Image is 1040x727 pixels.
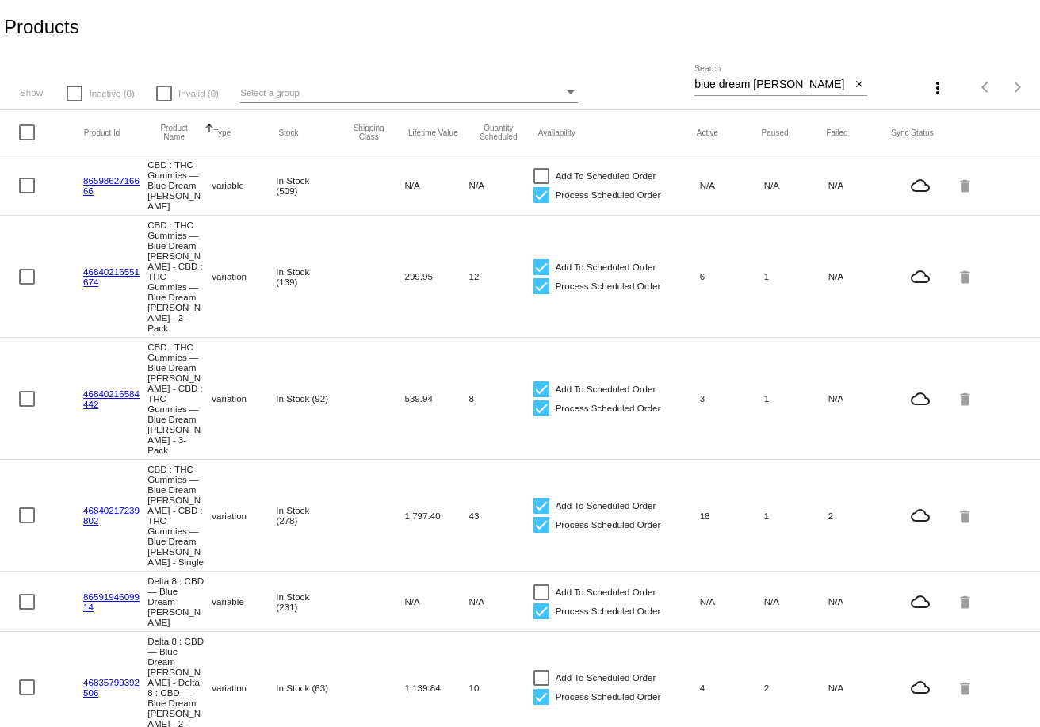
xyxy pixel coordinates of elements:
button: Change sorting for TotalQuantityScheduledPaused [762,128,789,137]
button: Change sorting for ShippingClass [343,124,394,141]
mat-cell: In Stock (92) [276,389,340,408]
span: Process Scheduled Order [556,515,661,534]
mat-select: Select a group [240,83,578,103]
span: Add To Scheduled Order [556,496,656,515]
a: 8659862716666 [83,175,140,196]
span: Select a group [240,87,300,98]
mat-cell: 6 [700,267,764,285]
span: Add To Scheduled Order [556,668,656,687]
a: 46835799392506 [83,677,140,698]
button: Change sorting for ProductType [214,128,231,137]
mat-icon: cloud_queue [893,176,949,195]
mat-cell: variation [212,679,276,697]
mat-cell: 1 [764,389,828,408]
mat-cell: 10 [469,679,533,697]
mat-cell: 1 [764,507,828,525]
button: Change sorting for LifetimeValue [408,128,458,137]
mat-icon: delete [957,589,976,614]
mat-cell: In Stock (139) [276,262,340,291]
mat-header-cell: Availability [538,128,697,137]
mat-cell: 2 [764,679,828,697]
mat-cell: N/A [700,176,764,194]
mat-icon: more_vert [928,78,947,98]
mat-cell: N/A [828,389,893,408]
mat-cell: CBD : THC Gummies — Blue Dream [PERSON_NAME] [147,155,212,215]
span: Process Scheduled Order [556,277,661,296]
button: Change sorting for StockLevel [278,128,298,137]
mat-icon: delete [957,503,976,528]
button: Previous page [970,71,1002,103]
mat-cell: N/A [404,592,468,610]
span: Inactive (0) [89,84,134,103]
button: Change sorting for TotalQuantityScheduledActive [697,128,718,137]
a: 46840216551674 [83,266,140,287]
mat-cell: CBD : THC Gummies — Blue Dream [PERSON_NAME] - CBD : THC Gummies — Blue Dream [PERSON_NAME] - 3-Pack [147,338,212,459]
button: Change sorting for ProductName [149,124,200,141]
mat-cell: N/A [469,176,533,194]
mat-cell: 8 [469,389,533,408]
mat-cell: variation [212,389,276,408]
a: 46840217239802 [83,505,140,526]
span: Add To Scheduled Order [556,166,656,186]
mat-cell: N/A [469,592,533,610]
button: Change sorting for ValidationErrorCode [891,128,933,137]
mat-cell: 3 [700,389,764,408]
mat-icon: cloud_queue [893,678,949,697]
mat-cell: 4 [700,679,764,697]
mat-icon: delete [957,173,976,197]
mat-cell: 539.94 [404,389,468,408]
mat-cell: In Stock (509) [276,171,340,200]
button: Clear [851,77,867,94]
mat-cell: 12 [469,267,533,285]
mat-icon: cloud_queue [893,592,949,611]
mat-cell: N/A [404,176,468,194]
span: Process Scheduled Order [556,602,661,621]
a: 8659194609914 [83,591,140,612]
mat-cell: In Stock (63) [276,679,340,697]
button: Next page [1002,71,1034,103]
span: Process Scheduled Order [556,399,661,418]
mat-cell: 299.95 [404,267,468,285]
mat-cell: 18 [700,507,764,525]
span: Process Scheduled Order [556,186,661,205]
button: Change sorting for TotalQuantityFailed [826,128,847,137]
mat-cell: N/A [700,592,764,610]
mat-cell: 2 [828,507,893,525]
mat-cell: N/A [828,592,893,610]
button: Change sorting for ExternalId [84,128,120,137]
input: Search [694,78,851,91]
span: Invalid (0) [178,84,219,103]
span: Add To Scheduled Order [556,380,656,399]
mat-icon: delete [957,386,976,411]
mat-icon: delete [957,675,976,700]
span: Show: [20,87,45,98]
mat-cell: N/A [828,679,893,697]
mat-cell: variation [212,507,276,525]
mat-cell: CBD : THC Gummies — Blue Dream [PERSON_NAME] - CBD : THC Gummies — Blue Dream [PERSON_NAME] - 2-Pack [147,216,212,337]
mat-cell: Delta 8 : CBD — Blue Dream [PERSON_NAME] [147,572,212,631]
mat-icon: delete [957,264,976,289]
mat-cell: 1 [764,267,828,285]
mat-cell: variable [212,592,276,610]
mat-cell: 1,797.40 [404,507,468,525]
h2: Products [4,16,79,38]
mat-icon: cloud_queue [893,506,949,525]
mat-cell: In Stock (231) [276,587,340,616]
mat-icon: cloud_queue [893,389,949,408]
mat-cell: 1,139.84 [404,679,468,697]
mat-cell: N/A [764,176,828,194]
mat-icon: close [854,78,865,91]
mat-cell: N/A [828,267,893,285]
button: Change sorting for QuantityScheduled [473,124,524,141]
a: 46840216584442 [83,388,140,409]
span: Add To Scheduled Order [556,258,656,277]
mat-cell: variable [212,176,276,194]
mat-cell: N/A [828,176,893,194]
span: Process Scheduled Order [556,687,661,706]
mat-cell: 43 [469,507,533,525]
mat-cell: In Stock (278) [276,501,340,530]
mat-cell: N/A [764,592,828,610]
mat-cell: CBD : THC Gummies — Blue Dream [PERSON_NAME] - CBD : THC Gummies — Blue Dream [PERSON_NAME] - Single [147,460,212,571]
mat-icon: cloud_queue [893,267,949,286]
mat-cell: variation [212,267,276,285]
